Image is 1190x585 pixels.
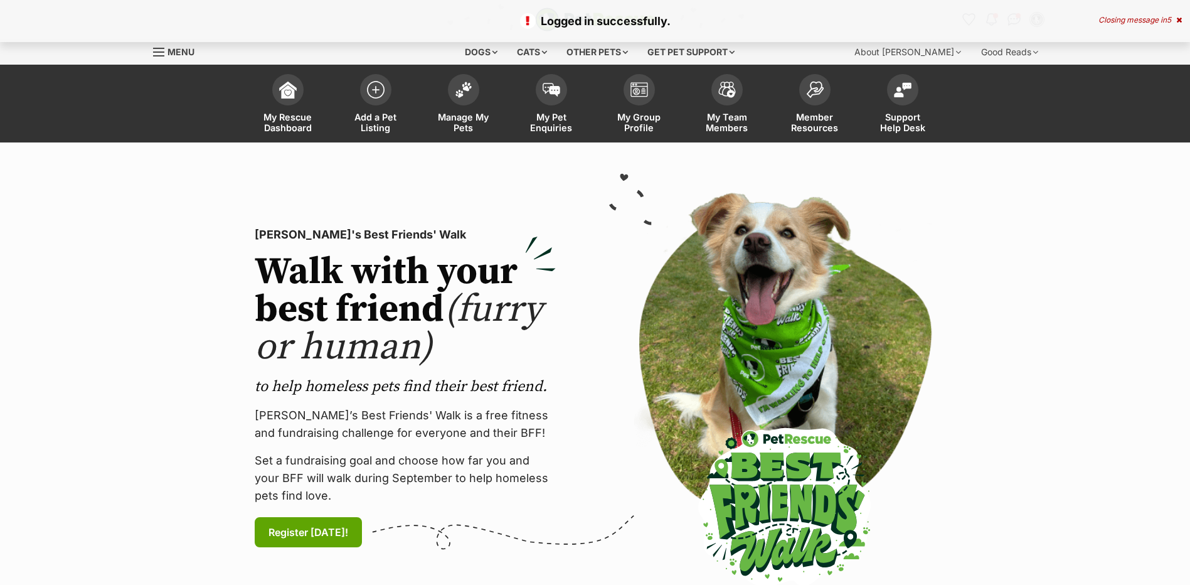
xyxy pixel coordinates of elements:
img: help-desk-icon-fdf02630f3aa405de69fd3d07c3f3aa587a6932b1a1747fa1d2bba05be0121f9.svg [894,82,911,97]
div: About [PERSON_NAME] [846,40,970,65]
a: Member Resources [771,68,859,142]
img: add-pet-listing-icon-0afa8454b4691262ce3f59096e99ab1cd57d4a30225e0717b998d2c9b9846f56.svg [367,81,385,99]
h2: Walk with your best friend [255,254,556,367]
span: Member Resources [787,112,843,133]
span: My Team Members [699,112,755,133]
div: Good Reads [972,40,1047,65]
span: My Rescue Dashboard [260,112,316,133]
a: Register [DATE]! [255,517,362,547]
a: Manage My Pets [420,68,507,142]
a: My Team Members [683,68,771,142]
div: Dogs [456,40,506,65]
span: (furry or human) [255,286,543,371]
img: pet-enquiries-icon-7e3ad2cf08bfb03b45e93fb7055b45f3efa6380592205ae92323e6603595dc1f.svg [543,83,560,97]
a: Menu [153,40,203,62]
a: My Group Profile [595,68,683,142]
span: My Group Profile [611,112,667,133]
div: Other pets [558,40,637,65]
a: My Pet Enquiries [507,68,595,142]
img: dashboard-icon-eb2f2d2d3e046f16d808141f083e7271f6b2e854fb5c12c21221c1fb7104beca.svg [279,81,297,99]
span: Register [DATE]! [268,525,348,540]
span: Add a Pet Listing [348,112,404,133]
img: team-members-icon-5396bd8760b3fe7c0b43da4ab00e1e3bb1a5d9ba89233759b79545d2d3fc5d0d.svg [718,82,736,98]
span: My Pet Enquiries [523,112,580,133]
span: Manage My Pets [435,112,492,133]
div: Cats [508,40,556,65]
div: Get pet support [639,40,743,65]
a: Add a Pet Listing [332,68,420,142]
img: group-profile-icon-3fa3cf56718a62981997c0bc7e787c4b2cf8bcc04b72c1350f741eb67cf2f40e.svg [630,82,648,97]
p: [PERSON_NAME]’s Best Friends' Walk is a free fitness and fundraising challenge for everyone and t... [255,407,556,442]
a: Support Help Desk [859,68,947,142]
p: Set a fundraising goal and choose how far you and your BFF will walk during September to help hom... [255,452,556,505]
p: [PERSON_NAME]'s Best Friends' Walk [255,226,556,244]
p: to help homeless pets find their best friend. [255,377,556,397]
img: manage-my-pets-icon-02211641906a0b7f246fdf0571729dbe1e7629f14944591b6c1af311fb30b64b.svg [455,82,472,98]
span: Support Help Desk [874,112,931,133]
span: Menu [167,46,194,57]
img: member-resources-icon-8e73f808a243e03378d46382f2149f9095a855e16c252ad45f914b54edf8863c.svg [806,81,824,98]
a: My Rescue Dashboard [244,68,332,142]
